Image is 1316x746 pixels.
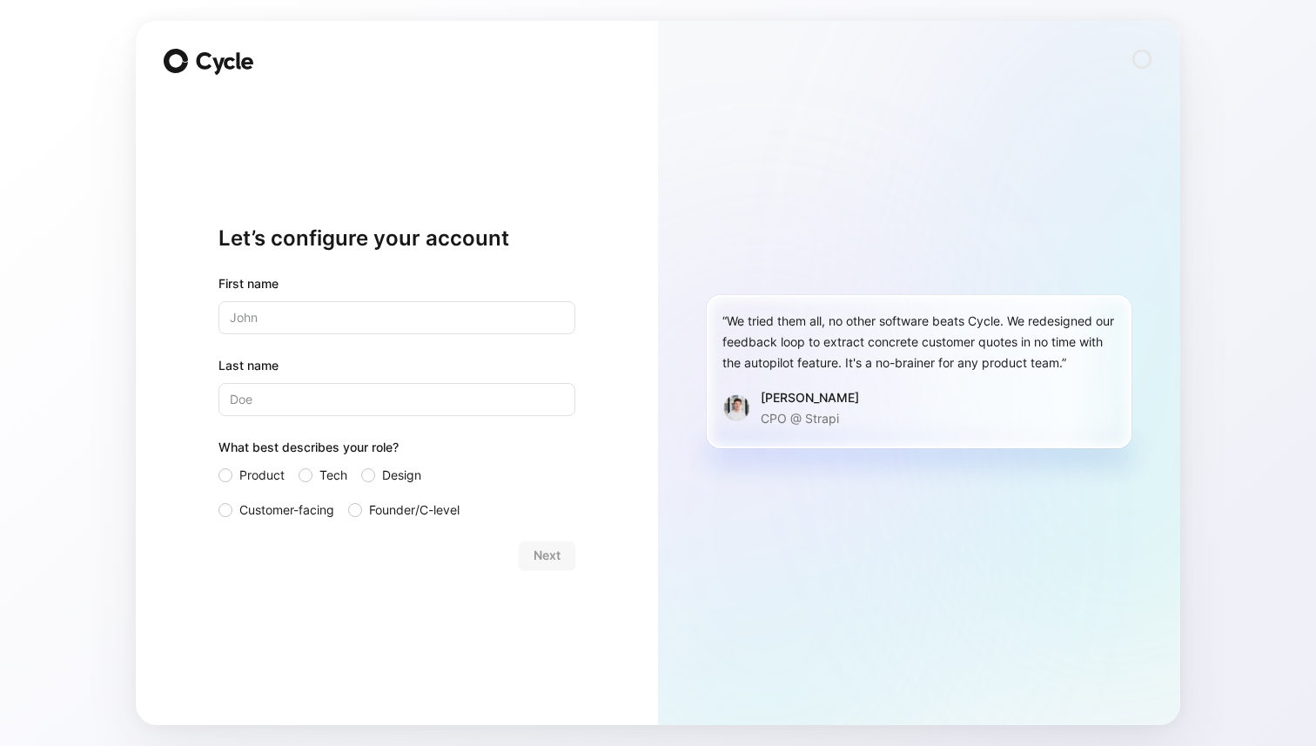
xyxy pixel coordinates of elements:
[369,500,460,521] span: Founder/C-level
[239,500,334,521] span: Customer-facing
[218,273,575,294] div: First name
[218,225,575,252] h1: Let’s configure your account
[319,465,347,486] span: Tech
[761,387,859,408] div: [PERSON_NAME]
[218,437,575,465] div: What best describes your role?
[239,465,285,486] span: Product
[722,311,1116,373] div: “We tried them all, no other software beats Cycle. We redesigned our feedback loop to extract con...
[218,383,575,416] input: Doe
[761,408,859,429] p: CPO @ Strapi
[382,465,421,486] span: Design
[218,355,575,376] label: Last name
[218,301,575,334] input: John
